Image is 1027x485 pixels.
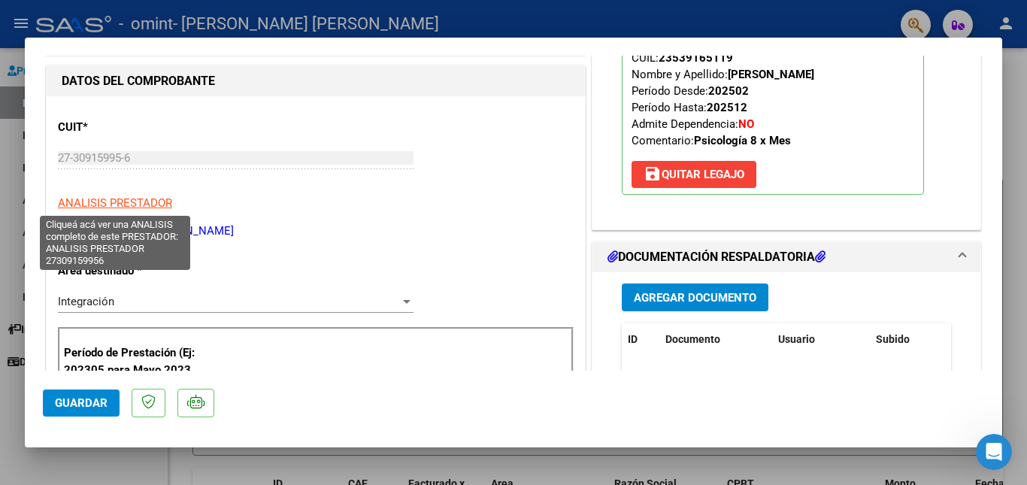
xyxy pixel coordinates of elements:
[592,242,980,272] mat-expansion-panel-header: DOCUMENTACIÓN RESPALDATORIA
[55,396,108,410] span: Guardar
[945,323,1020,356] datatable-header-cell: Acción
[628,333,638,345] span: ID
[634,291,756,305] span: Agregar Documento
[644,168,744,181] span: Quitar Legajo
[708,84,749,98] strong: 202502
[772,323,870,356] datatable-header-cell: Usuario
[976,434,1012,470] iframe: Intercom live chat
[707,101,747,114] strong: 202512
[58,262,213,280] p: Area destinado *
[58,223,574,240] p: [PERSON_NAME] [PERSON_NAME]
[58,295,114,308] span: Integración
[58,119,213,136] p: CUIT
[632,161,756,188] button: Quitar Legajo
[64,344,215,378] p: Período de Prestación (Ej: 202305 para Mayo 2023
[43,390,120,417] button: Guardar
[58,196,172,210] span: ANALISIS PRESTADOR
[659,50,733,66] div: 23539165119
[738,117,754,131] strong: NO
[876,333,910,345] span: Subido
[632,134,791,147] span: Comentario:
[694,134,791,147] strong: Psicología 8 x Mes
[870,323,945,356] datatable-header-cell: Subido
[778,333,815,345] span: Usuario
[644,165,662,183] mat-icon: save
[622,283,768,311] button: Agregar Documento
[62,74,215,88] strong: DATOS DEL COMPROBANTE
[659,323,772,356] datatable-header-cell: Documento
[665,333,720,345] span: Documento
[728,68,814,81] strong: [PERSON_NAME]
[622,323,659,356] datatable-header-cell: ID
[607,248,826,266] h1: DOCUMENTACIÓN RESPALDATORIA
